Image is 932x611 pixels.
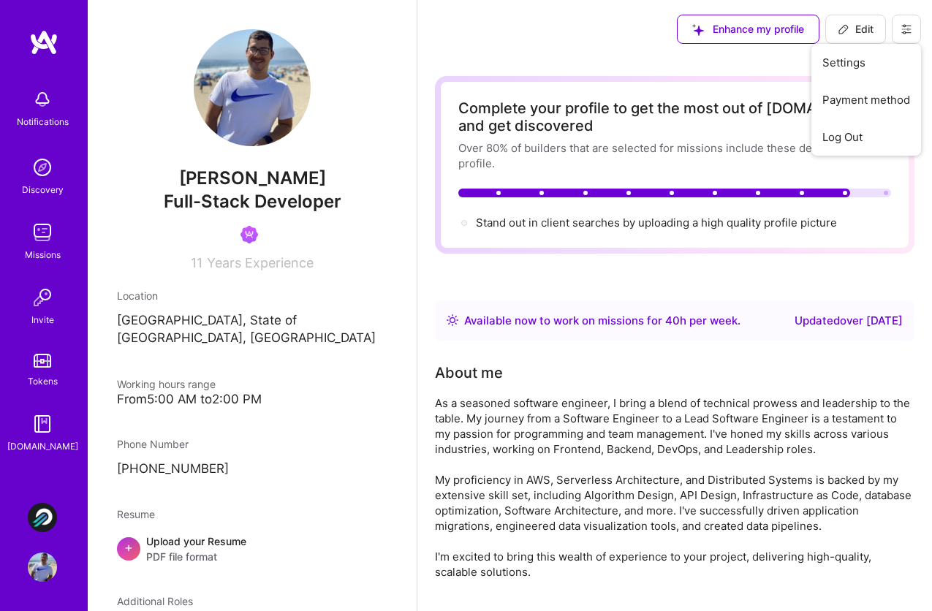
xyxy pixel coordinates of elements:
[464,312,740,330] div: Available now to work on missions for h per week .
[17,114,69,129] div: Notifications
[458,99,891,134] div: Complete your profile to get the most out of [DOMAIN_NAME] and get discovered
[117,508,155,520] span: Resume
[28,553,57,582] img: User Avatar
[458,140,891,171] div: Over 80% of builders that are selected for missions include these details in their profile.
[476,215,837,230] div: Stand out in client searches by uploading a high quality profile picture
[7,439,78,454] div: [DOMAIN_NAME]
[117,460,387,478] p: [PHONE_NUMBER]
[28,218,57,247] img: teamwork
[124,539,133,555] span: +
[194,29,311,146] img: User Avatar
[117,378,216,390] span: Working hours range
[207,255,314,270] span: Years Experience
[117,595,193,607] span: Additional Roles
[838,22,874,37] span: Edit
[117,534,387,564] div: +Upload your ResumePDF file format
[24,553,61,582] a: User Avatar
[191,255,202,270] span: 11
[22,182,64,197] div: Discovery
[146,549,246,564] span: PDF file format
[117,392,387,407] div: From 5:00 AM to 2:00 PM
[164,191,341,212] span: Full-Stack Developer
[677,15,819,44] button: Enhance my profile
[28,283,57,312] img: Invite
[117,312,387,347] p: [GEOGRAPHIC_DATA], State of [GEOGRAPHIC_DATA], [GEOGRAPHIC_DATA]
[692,22,804,37] span: Enhance my profile
[34,354,51,368] img: tokens
[28,373,58,389] div: Tokens
[811,81,921,118] button: Payment method
[28,85,57,114] img: bell
[447,314,458,326] img: Availability
[825,15,886,44] button: Edit
[146,534,246,564] div: Upload your Resume
[435,362,503,384] div: About me
[117,438,189,450] span: Phone Number
[24,503,61,532] a: Plato Systems: Front-End Development
[692,24,704,36] i: icon SuggestedTeams
[435,395,914,580] div: As a seasoned software engineer, I bring a blend of technical prowess and leadership to the table...
[28,153,57,182] img: discovery
[28,409,57,439] img: guide book
[811,44,921,81] button: Settings
[811,118,921,156] button: Log Out
[25,247,61,262] div: Missions
[117,288,387,303] div: Location
[28,503,57,532] img: Plato Systems: Front-End Development
[665,314,680,327] span: 40
[240,226,258,243] img: Been on Mission
[31,312,54,327] div: Invite
[795,312,903,330] div: Updated over [DATE]
[29,29,58,56] img: logo
[117,167,387,189] span: [PERSON_NAME]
